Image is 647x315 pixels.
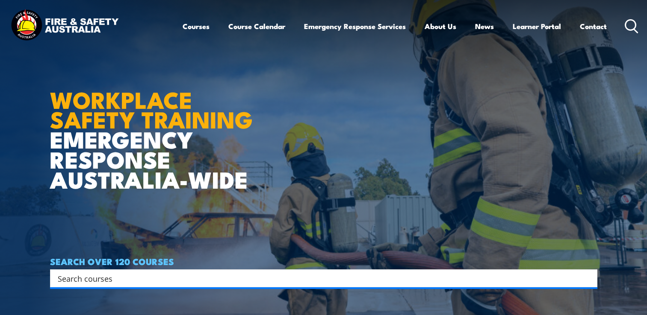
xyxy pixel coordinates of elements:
form: Search form [59,272,580,284]
a: Contact [580,15,607,38]
h4: SEARCH OVER 120 COURSES [50,257,597,266]
a: Emergency Response Services [304,15,406,38]
a: About Us [425,15,456,38]
a: Course Calendar [228,15,285,38]
a: News [475,15,494,38]
a: Courses [183,15,210,38]
a: Learner Portal [513,15,561,38]
strong: WORKPLACE SAFETY TRAINING [50,81,253,137]
input: Search input [58,272,579,285]
h1: EMERGENCY RESPONSE AUSTRALIA-WIDE [50,68,259,189]
button: Search magnifier button [582,272,594,284]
